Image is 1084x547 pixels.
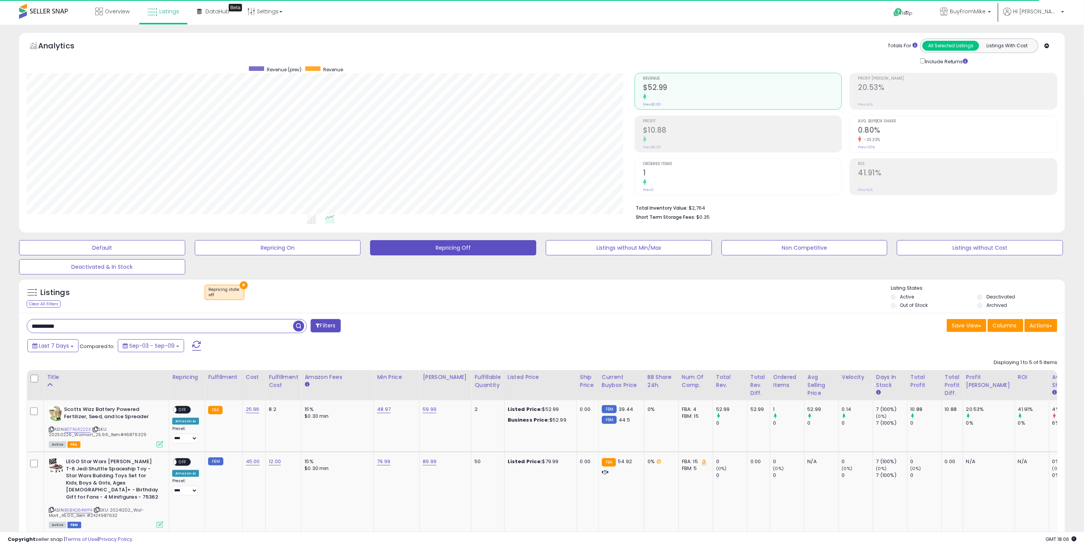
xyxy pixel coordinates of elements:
div: Total Rev. Diff. [750,373,767,397]
b: Short Term Storage Fees: [636,214,695,220]
div: Preset: [172,478,199,496]
b: Listed Price: [508,406,542,413]
small: FBM [602,416,617,424]
div: 8.2 [269,406,295,413]
div: Title [47,373,166,381]
span: 2025-09-17 18:06 GMT [1046,536,1076,543]
span: Hi [PERSON_NAME] [1013,8,1059,15]
button: Deactivated & In Stock [19,259,185,274]
div: Include Returns [914,57,977,65]
button: Listings without Cost [897,240,1063,255]
small: FBA [602,458,616,467]
span: Listings [159,8,179,15]
div: N/A [808,458,833,465]
h2: $10.88 [643,126,842,136]
button: Actions [1025,319,1057,332]
button: Default [19,240,185,255]
a: Privacy Policy [99,536,132,543]
a: 12.00 [269,458,281,465]
a: 48.97 [377,406,391,413]
div: 0 [842,420,873,427]
span: 44.5 [619,416,630,423]
h5: Analytics [38,40,89,53]
small: Prev: N/A [858,188,873,192]
div: 0.00 [750,458,764,465]
p: Listing States: [891,285,1065,292]
div: 10.88 [911,406,941,413]
div: 0 [842,472,873,479]
div: FBA: 15 [682,458,707,465]
div: 0 [716,472,747,479]
div: 0 [773,472,804,479]
button: Filters [311,319,340,332]
div: 0 [716,420,747,427]
div: 0 [911,420,941,427]
div: ASIN: [49,406,163,447]
b: Listed Price: [508,458,542,465]
button: Columns [988,319,1023,332]
div: $0.30 min [305,413,368,420]
div: 0 [716,458,747,465]
small: Amazon Fees. [305,381,309,388]
span: 54.92 [618,458,632,465]
div: Clear All Filters [27,300,61,308]
div: N/A [1018,458,1043,465]
div: Fulfillable Quantity [475,373,501,389]
div: 0 [911,458,941,465]
span: Compared to: [80,343,115,350]
div: ROI [1018,373,1046,381]
div: BB Share 24h. [648,373,675,389]
div: ASIN: [49,458,163,527]
small: (0%) [911,465,921,472]
a: Help [887,2,928,25]
div: Total Rev. [716,373,744,389]
a: 89.99 [423,458,436,465]
small: (0%) [1052,465,1063,472]
div: 0.14 [842,406,873,413]
div: Days In Stock [876,373,904,389]
div: 2 [475,406,498,413]
div: 7 (100%) [876,406,907,413]
div: Avg BB Share [1052,373,1080,389]
span: Revenue [323,66,343,73]
img: 51GKHNTlCZL._SL40_.jpg [49,458,64,473]
div: Totals For [888,42,917,50]
small: FBM [602,405,617,413]
div: 6% [1052,420,1083,427]
small: (0%) [876,465,887,472]
div: Current Buybox Price [602,373,641,389]
h2: 41.91% [858,168,1057,179]
div: 41.91% [1018,406,1049,413]
div: 52.99 [750,406,764,413]
div: 7 (100%) [876,420,907,427]
h2: $52.99 [643,83,842,93]
span: Revenue (prev) [267,66,301,73]
span: DataHub [205,8,229,15]
div: 0% [1052,458,1083,465]
button: Non Competitive [722,240,888,255]
small: Days In Stock. [876,389,881,396]
a: Hi [PERSON_NAME] [1003,8,1064,25]
div: 7 (100%) [876,472,907,479]
label: Deactivated [986,294,1015,300]
div: 1 [773,406,804,413]
button: Listings With Cost [979,41,1036,51]
div: Amazon AI [172,418,199,425]
span: Help [903,10,913,16]
div: 0% [648,406,673,413]
span: Repricing state : [209,287,240,298]
div: Preset: [172,426,199,443]
h5: Listings [40,287,70,298]
div: $52.99 [508,417,571,423]
button: Repricing On [195,240,361,255]
div: FBM: 15 [682,413,707,420]
div: 15% [305,406,368,413]
small: -33.33% [861,137,880,143]
div: 0% [648,458,673,465]
div: Amazon Fees [305,373,370,381]
small: (0%) [876,413,887,419]
span: Avg. Buybox Share [858,119,1057,124]
div: 20.53% [966,406,1015,413]
div: $0.30 min [305,465,368,472]
div: Listed Price [508,373,574,381]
